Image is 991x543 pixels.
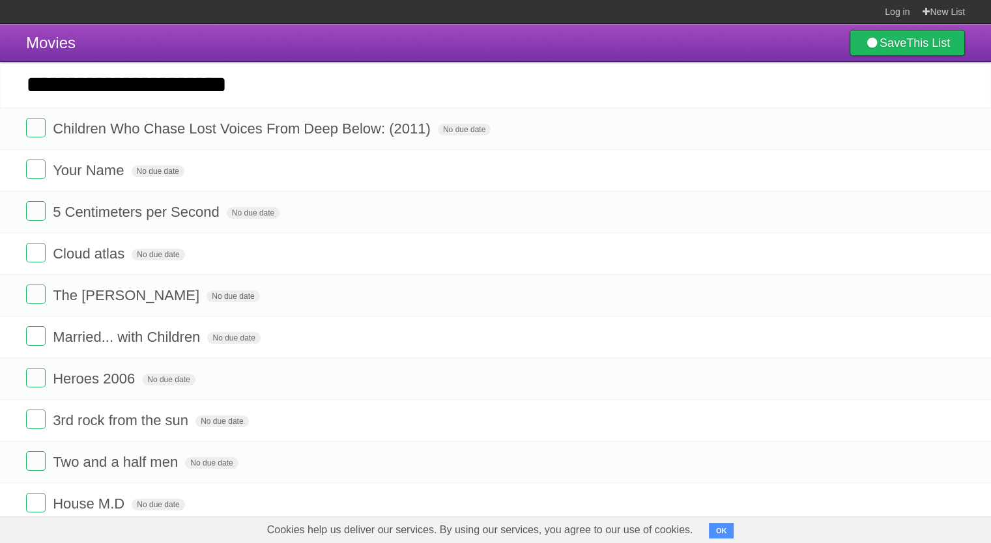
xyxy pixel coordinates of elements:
span: 3rd rock from the sun [53,412,192,428]
span: No due date [132,499,184,510]
span: 5 Centimeters per Second [53,204,223,220]
span: Cloud atlas [53,245,128,262]
span: No due date [195,415,248,427]
button: OK [709,523,734,538]
label: Done [26,368,46,387]
span: The [PERSON_NAME] [53,287,203,303]
span: Heroes 2006 [53,370,138,387]
label: Done [26,243,46,262]
span: No due date [207,290,259,302]
span: Your Name [53,162,127,178]
span: No due date [185,457,238,469]
label: Done [26,326,46,346]
span: House M.D [53,495,128,512]
label: Done [26,285,46,304]
span: No due date [132,249,184,260]
span: No due date [207,332,260,344]
span: No due date [438,124,491,135]
label: Done [26,451,46,471]
label: Done [26,410,46,429]
a: SaveThis List [850,30,965,56]
span: Two and a half men [53,454,181,470]
span: No due date [132,165,184,177]
span: Cookies help us deliver our services. By using our services, you agree to our use of cookies. [254,517,706,543]
label: Done [26,118,46,137]
span: No due date [142,374,195,385]
span: Movies [26,34,76,51]
span: No due date [227,207,280,219]
label: Done [26,201,46,221]
label: Done [26,493,46,512]
span: Children Who Chase Lost Voices From Deep Below: (2011) [53,120,434,137]
b: This List [906,36,950,49]
label: Done [26,160,46,179]
span: Married... with Children [53,329,203,345]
